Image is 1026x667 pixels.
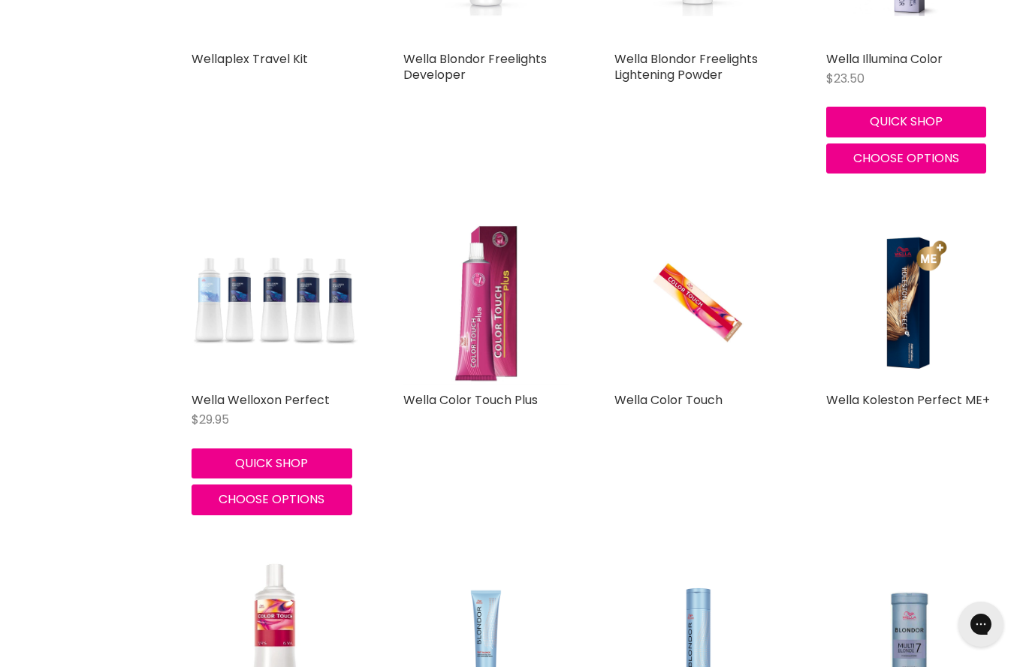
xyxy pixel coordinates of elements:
a: Wella Welloxon Perfect [192,391,330,409]
span: $29.95 [192,411,229,428]
button: Choose options [826,143,987,174]
img: Wella Color Touch Plus [403,219,570,385]
span: Choose options [853,149,959,167]
a: Wella Blondor Freelights Developer [403,50,547,83]
iframe: Gorgias live chat messenger [951,596,1011,652]
a: Wella Illumina Color [826,50,943,68]
a: Wella Color Touch [614,391,723,409]
a: Wella Blondor Freelights Lightening Powder [614,50,758,83]
img: Wella Welloxon Perfect [192,219,358,385]
a: Wella Color Touch Plus [403,391,538,409]
button: Choose options [192,484,352,515]
img: Wella Koleston Perfect ME+ [826,219,993,385]
a: Wella Color Touch [614,219,781,385]
button: Quick shop [826,107,987,137]
img: Wella Color Touch [642,219,753,385]
span: Choose options [219,490,324,508]
span: $23.50 [826,70,865,87]
button: Quick shop [192,448,352,478]
a: Wellaplex Travel Kit [192,50,308,68]
a: Wella Koleston Perfect ME+ [826,391,990,409]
